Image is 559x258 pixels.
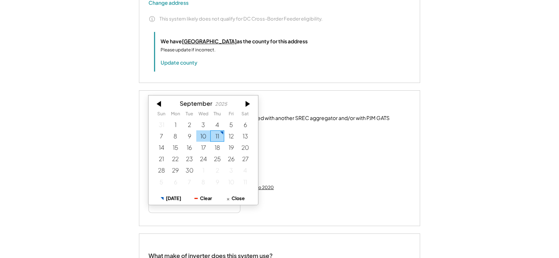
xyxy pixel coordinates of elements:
[210,164,224,176] div: 10/02/2025
[161,47,215,53] div: Please update if incorrect.
[187,192,219,204] button: Clear
[168,111,182,119] th: Monday
[238,142,252,153] div: 9/20/2025
[196,111,210,119] th: Wednesday
[210,111,224,119] th: Thursday
[224,164,238,176] div: 10/03/2025
[224,142,238,153] div: 9/19/2025
[210,130,224,141] div: 9/11/2025
[168,119,182,130] div: 9/01/2025
[168,176,182,187] div: 10/06/2025
[154,119,168,130] div: 8/31/2025
[224,176,238,187] div: 10/10/2025
[210,142,224,153] div: 9/18/2025
[154,164,168,176] div: 9/28/2025
[210,176,224,187] div: 10/09/2025
[154,153,168,164] div: 9/21/2025
[161,115,390,122] div: This system has been previously registered with another SREC aggregator and/or with PJM GATS
[224,119,238,130] div: 9/05/2025
[196,176,210,187] div: 10/08/2025
[238,130,252,141] div: 9/13/2025
[238,119,252,130] div: 9/06/2025
[210,119,224,130] div: 9/04/2025
[182,176,196,187] div: 10/07/2025
[168,130,182,141] div: 9/08/2025
[210,153,224,164] div: 9/25/2025
[182,119,196,130] div: 9/02/2025
[196,119,210,130] div: 9/03/2025
[238,176,252,187] div: 10/11/2025
[182,153,196,164] div: 9/23/2025
[154,111,168,119] th: Sunday
[238,111,252,119] th: Saturday
[196,130,210,141] div: 9/10/2025
[219,192,252,204] button: Close
[224,153,238,164] div: 9/26/2025
[196,142,210,153] div: 9/17/2025
[196,153,210,164] div: 9/24/2025
[154,176,168,187] div: 10/05/2025
[168,164,182,176] div: 9/29/2025
[224,130,238,141] div: 9/12/2025
[224,111,238,119] th: Friday
[244,185,274,190] div: Jump to 2020
[182,142,196,153] div: 9/16/2025
[154,130,168,141] div: 9/07/2025
[154,142,168,153] div: 9/14/2025
[161,59,197,66] button: Update county
[215,101,227,107] div: 2025
[180,100,212,107] div: September
[168,153,182,164] div: 9/22/2025
[238,164,252,176] div: 10/04/2025
[155,192,187,204] button: [DATE]
[182,38,237,44] u: [GEOGRAPHIC_DATA]
[161,37,308,45] div: We have as the county for this address
[182,130,196,141] div: 9/09/2025
[182,111,196,119] th: Tuesday
[160,15,323,22] div: This system likely does not qualify for DC Cross-Border Feeder eligibility.
[168,142,182,153] div: 9/15/2025
[238,153,252,164] div: 9/27/2025
[182,164,196,176] div: 9/30/2025
[196,164,210,176] div: 10/01/2025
